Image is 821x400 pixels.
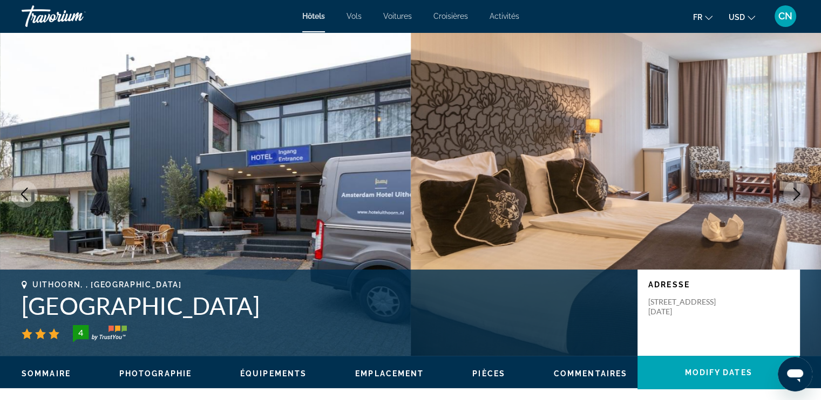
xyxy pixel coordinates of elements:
button: User Menu [771,5,799,27]
p: Adresse [648,280,789,289]
span: Équipements [240,369,307,378]
a: Vols [347,12,362,20]
span: Emplacement [355,369,424,378]
button: Modify Dates [637,356,799,389]
h1: [GEOGRAPHIC_DATA] [22,292,627,320]
button: Change currency [729,9,755,25]
button: Sommaire [22,369,71,378]
a: Travorium [22,2,130,30]
button: Pièces [472,369,505,378]
a: Voitures [383,12,412,20]
button: Emplacement [355,369,424,378]
span: USD [729,13,745,22]
span: Photographie [119,369,192,378]
iframe: Bouton de lancement de la fenêtre de messagerie [778,357,812,391]
button: Previous image [11,181,38,208]
span: Sommaire [22,369,71,378]
a: Hôtels [302,12,325,20]
span: CN [778,11,792,22]
button: Change language [693,9,713,25]
span: fr [693,13,702,22]
img: TrustYou guest rating badge [73,325,127,342]
div: 4 [70,326,91,339]
span: Commentaires [554,369,627,378]
button: Photographie [119,369,192,378]
span: Modify Dates [684,368,752,377]
button: Équipements [240,369,307,378]
button: Next image [783,181,810,208]
button: Commentaires [554,369,627,378]
p: [STREET_ADDRESS][DATE] [648,297,735,316]
a: Croisières [433,12,468,20]
a: Activités [490,12,519,20]
span: Pièces [472,369,505,378]
span: Uithoorn, , [GEOGRAPHIC_DATA] [32,280,182,289]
